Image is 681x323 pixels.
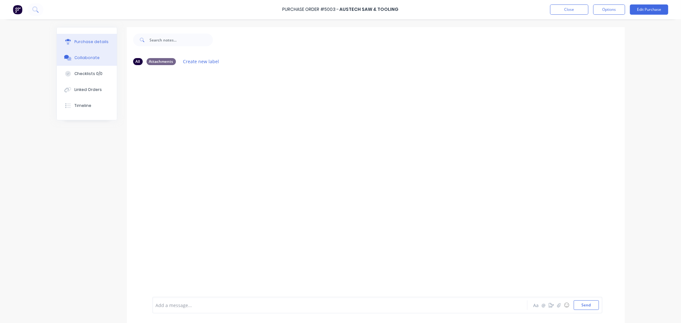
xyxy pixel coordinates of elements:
[147,58,176,65] div: Attachments
[593,4,625,15] button: Options
[630,4,668,15] button: Edit Purchase
[57,34,117,50] button: Purchase details
[57,50,117,66] button: Collaborate
[283,6,339,13] div: Purchase Order #5003 -
[74,55,100,61] div: Collaborate
[340,6,399,13] div: Austech Saw & Tooling
[13,5,22,14] img: Factory
[563,301,571,309] button: ☺
[550,4,588,15] button: Close
[180,57,223,66] button: Create new label
[57,98,117,114] button: Timeline
[133,58,143,65] div: All
[74,103,91,109] div: Timeline
[150,34,213,46] input: Search notes...
[540,301,548,309] button: @
[574,300,599,310] button: Send
[74,71,102,77] div: Checklists 0/0
[532,301,540,309] button: Aa
[57,82,117,98] button: Linked Orders
[74,39,109,45] div: Purchase details
[74,87,102,93] div: Linked Orders
[57,66,117,82] button: Checklists 0/0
